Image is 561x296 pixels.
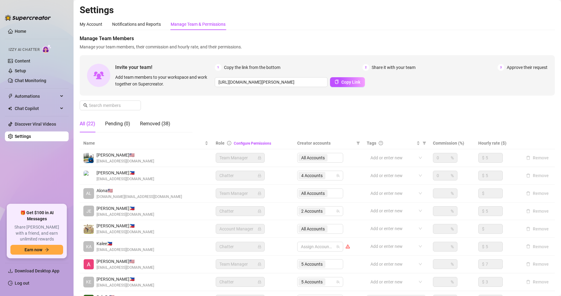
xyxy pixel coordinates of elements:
span: Invite your team! [115,63,215,71]
a: Chat Monitoring [15,78,46,83]
div: Pending (0) [105,120,130,127]
span: [PERSON_NAME] 🇵🇭 [97,169,154,176]
span: Automations [15,91,58,101]
span: [PERSON_NAME] 🇺🇸 [97,152,154,158]
span: info-circle [227,141,231,145]
div: Notifications and Reports [112,21,161,28]
span: 1 [215,64,222,71]
span: filter [355,139,361,148]
span: Creator accounts [297,140,354,146]
span: lock [258,227,261,231]
span: team [336,209,340,213]
span: team [336,174,340,177]
span: AL [86,190,91,197]
span: Manage Team Members [80,35,555,42]
span: Chatter [219,207,261,216]
button: Earn nowarrow-right [10,245,63,255]
span: filter [423,141,426,145]
img: Chat Copilot [8,106,12,111]
button: Remove [524,190,551,197]
span: Chatter [219,277,261,287]
span: Chatter [219,242,261,251]
span: [PERSON_NAME] 🇵🇭 [97,276,154,283]
img: Emad Ataei [84,153,94,163]
img: Alexicon Ortiaga [84,259,94,269]
span: [EMAIL_ADDRESS][DOMAIN_NAME] [97,247,154,253]
span: Kalee 🇵🇭 [97,240,154,247]
img: AI Chatter [42,44,51,53]
span: [PERSON_NAME] 🇺🇸 [97,258,154,265]
span: lock [258,156,261,160]
div: Removed (38) [140,120,170,127]
a: Content [15,59,30,63]
span: 🎁 Get $100 in AI Messages [10,210,63,222]
span: team [336,280,340,284]
span: filter [421,139,427,148]
span: Copy Link [341,80,360,85]
a: Discover Viral Videos [15,122,56,127]
span: Name [83,140,203,146]
span: Team Manager [219,153,261,162]
span: Izzy AI Chatter [9,47,40,53]
img: Aaron Paul Carnaje [84,224,94,234]
span: copy [335,80,339,84]
img: logo-BBDzfeDw.svg [5,15,51,21]
span: [EMAIL_ADDRESS][DOMAIN_NAME] [97,265,154,271]
span: Tags [367,140,376,146]
span: Share it with your team [372,64,415,71]
span: Role [216,141,225,146]
span: Earn now [25,247,42,252]
span: Team Manager [219,189,261,198]
button: Copy Link [330,77,365,87]
span: [DOMAIN_NAME][EMAIL_ADDRESS][DOMAIN_NAME] [97,194,182,200]
span: [EMAIL_ADDRESS][DOMAIN_NAME] [97,176,154,182]
span: [PERSON_NAME] 🇵🇭 [97,222,154,229]
span: question-circle [379,141,383,145]
a: Configure Permissions [234,141,271,146]
span: 2 Accounts [298,207,325,215]
span: [PERSON_NAME] 🇵🇭 [97,205,154,212]
input: Search members [89,102,132,109]
span: Approve their request [507,64,548,71]
span: Share [PERSON_NAME] with a friend, and earn unlimited rewards [10,224,63,242]
button: Remove [524,154,551,161]
span: arrow-right [45,248,49,252]
span: [EMAIL_ADDRESS][DOMAIN_NAME] [97,212,154,218]
span: 4 Accounts [298,172,325,179]
th: Name [80,137,212,149]
span: lock [258,245,261,249]
span: lock [258,280,261,284]
span: lock [258,209,261,213]
a: Log out [15,281,29,286]
h2: Settings [80,4,555,16]
a: Home [15,29,26,34]
span: [EMAIL_ADDRESS][DOMAIN_NAME] [97,229,154,235]
span: search [83,103,88,108]
span: 3 [498,64,504,71]
button: Remove [524,172,551,179]
span: 2 Accounts [301,208,323,214]
span: [EMAIL_ADDRESS][DOMAIN_NAME] [97,283,154,288]
span: lock [258,174,261,177]
div: My Account [80,21,102,28]
span: Add team members to your workspace and work together on Supercreator. [115,74,212,87]
th: Hourly rate ($) [475,137,520,149]
div: All (22) [80,120,95,127]
div: Manage Team & Permissions [171,21,226,28]
span: 2 [362,64,369,71]
a: Settings [15,134,31,139]
span: lock [258,192,261,195]
span: team [336,245,340,249]
span: 5 Accounts [301,279,323,285]
img: Julie Flores [84,171,94,181]
button: Remove [524,260,551,268]
button: Remove [524,243,551,250]
span: thunderbolt [8,94,13,99]
button: Remove [524,278,551,286]
span: filter [356,141,360,145]
th: Commission (%) [429,137,475,149]
span: Team Manager [219,260,261,269]
span: KE [86,279,91,285]
span: 4 Accounts [301,172,323,179]
button: Remove [524,207,551,215]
